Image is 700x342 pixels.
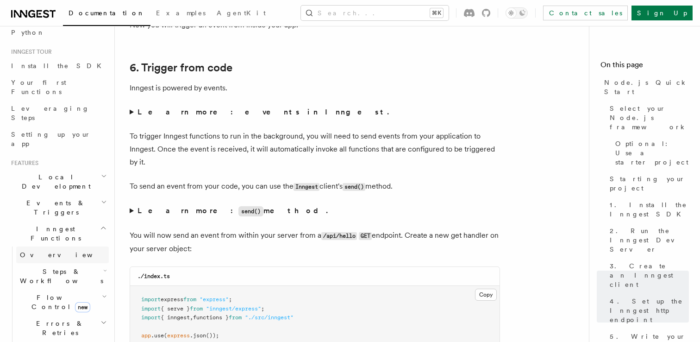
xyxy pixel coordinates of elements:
[245,314,294,321] span: "./src/inngest"
[164,332,167,339] span: (
[141,305,161,312] span: import
[229,296,232,303] span: ;
[200,296,229,303] span: "express"
[16,267,103,285] span: Steps & Workflows
[7,100,109,126] a: Leveraging Steps
[161,314,190,321] span: { inngest
[63,3,150,26] a: Documentation
[606,196,689,222] a: 1. Install the Inngest SDK
[141,314,161,321] span: import
[11,79,66,95] span: Your first Functions
[137,273,170,279] code: ./index.ts
[506,7,528,19] button: Toggle dark mode
[190,305,203,312] span: from
[11,131,91,147] span: Setting up your app
[610,261,689,289] span: 3. Create an Inngest client
[217,9,266,17] span: AgentKit
[606,222,689,258] a: 2. Run the Inngest Dev Server
[610,104,689,132] span: Select your Node.js framework
[193,314,229,321] span: functions }
[183,296,196,303] span: from
[7,198,101,217] span: Events & Triggers
[543,6,628,20] a: Contact sales
[261,305,264,312] span: ;
[16,263,109,289] button: Steps & Workflows
[11,29,45,36] span: Python
[610,297,689,324] span: 4. Set up the Inngest http endpoint
[206,332,219,339] span: ());
[7,48,52,56] span: Inngest tour
[20,251,115,259] span: Overview
[294,183,319,191] code: Inngest
[7,195,109,221] button: Events & Triggers
[141,296,161,303] span: import
[610,174,689,193] span: Starting your project
[167,332,190,339] span: express
[604,78,689,96] span: Node.js Quick Start
[600,59,689,74] h4: On this page
[7,221,109,247] button: Inngest Functions
[7,126,109,152] a: Setting up your app
[11,105,89,121] span: Leveraging Steps
[238,206,263,216] code: send()
[359,232,372,240] code: GET
[151,332,164,339] span: .use
[206,305,261,312] span: "inngest/express"
[600,74,689,100] a: Node.js Quick Start
[475,289,497,301] button: Copy
[150,3,211,25] a: Examples
[7,74,109,100] a: Your first Functions
[130,82,500,95] p: Inngest is powered by events.
[130,106,500,119] summary: Learn more: events in Inngest.
[75,302,90,312] span: new
[130,229,500,255] p: You will now send an event from within your server from a endpoint. Create a new get handler on y...
[7,169,109,195] button: Local Development
[11,62,107,70] span: Install the SDK
[7,24,109,41] a: Python
[343,183,365,191] code: send()
[606,171,689,196] a: Starting your project
[130,204,500,218] summary: Learn more:send()method.
[610,226,689,254] span: 2. Run the Inngest Dev Server
[190,332,206,339] span: .json
[156,9,206,17] span: Examples
[16,293,102,311] span: Flow Control
[606,100,689,135] a: Select your Node.js framework
[301,6,449,20] button: Search...⌘K
[137,108,391,116] strong: Learn more: events in Inngest.
[161,296,183,303] span: express
[615,139,689,167] span: Optional: Use a starter project
[130,61,232,74] a: 6. Trigger from code
[7,57,109,74] a: Install the SDK
[16,319,100,337] span: Errors & Retries
[610,200,689,219] span: 1. Install the Inngest SDK
[137,206,330,215] strong: Learn more: method.
[130,180,500,193] p: To send an event from your code, you can use the client's method.
[190,314,193,321] span: ,
[7,172,101,191] span: Local Development
[229,314,242,321] span: from
[612,135,689,171] a: Optional: Use a starter project
[606,293,689,328] a: 4. Set up the Inngest http endpoint
[16,315,109,341] button: Errors & Retries
[606,258,689,293] a: 3. Create an Inngest client
[321,232,357,240] code: /api/hello
[16,289,109,315] button: Flow Controlnew
[69,9,145,17] span: Documentation
[16,247,109,263] a: Overview
[430,8,443,18] kbd: ⌘K
[7,224,100,243] span: Inngest Functions
[130,130,500,169] p: To trigger Inngest functions to run in the background, you will need to send events from your app...
[631,6,693,20] a: Sign Up
[141,332,151,339] span: app
[161,305,190,312] span: { serve }
[7,159,38,167] span: Features
[211,3,271,25] a: AgentKit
